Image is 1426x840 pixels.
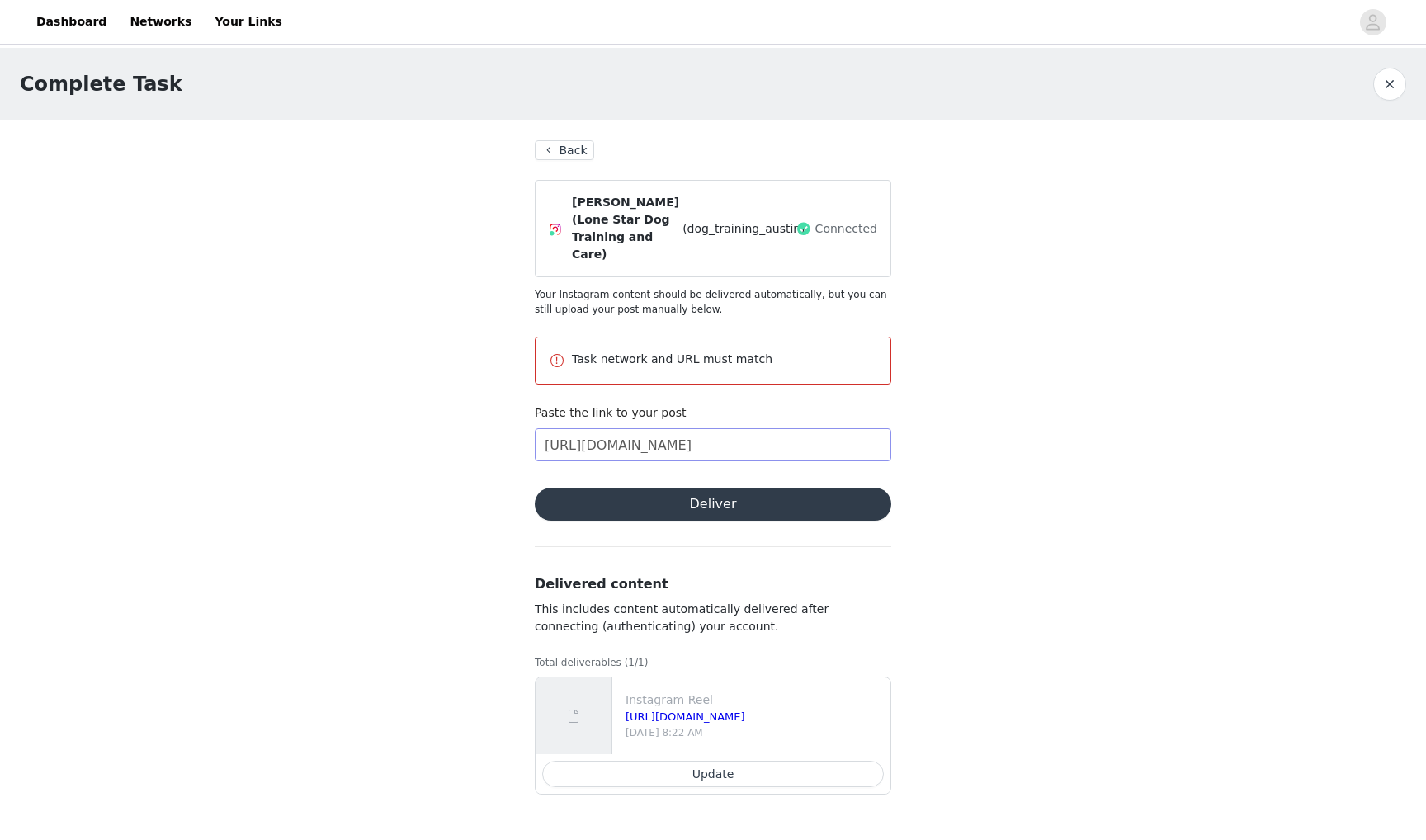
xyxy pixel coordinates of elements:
h1: Complete Task [20,69,182,99]
h3: Delivered content [535,574,891,594]
a: Your Links [205,3,292,40]
p: Your Instagram content should be delivered automatically, but you can still upload your post manu... [535,287,891,317]
p: Instagram Reel [626,691,884,709]
button: Back [535,140,594,160]
p: [DATE] 8:22 AM [626,725,884,740]
label: Paste the link to your post [535,406,687,419]
p: Task network and URL must match [572,351,877,368]
span: [PERSON_NAME] (Lone Star Dog Training and Care) [572,194,679,263]
span: This includes content automatically delivered after connecting (authenticating) your account. [535,602,829,633]
a: Networks [120,3,201,40]
a: Dashboard [26,3,116,40]
p: Total deliverables (1/1) [535,655,891,670]
span: (dog_training_austin) [682,220,805,238]
div: avatar [1365,9,1381,35]
img: Instagram Icon [549,223,562,236]
button: Deliver [535,488,891,521]
input: Paste the link to your content here [535,428,891,461]
span: Connected [815,220,877,238]
a: [URL][DOMAIN_NAME] [626,710,745,723]
button: Update [542,761,884,787]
